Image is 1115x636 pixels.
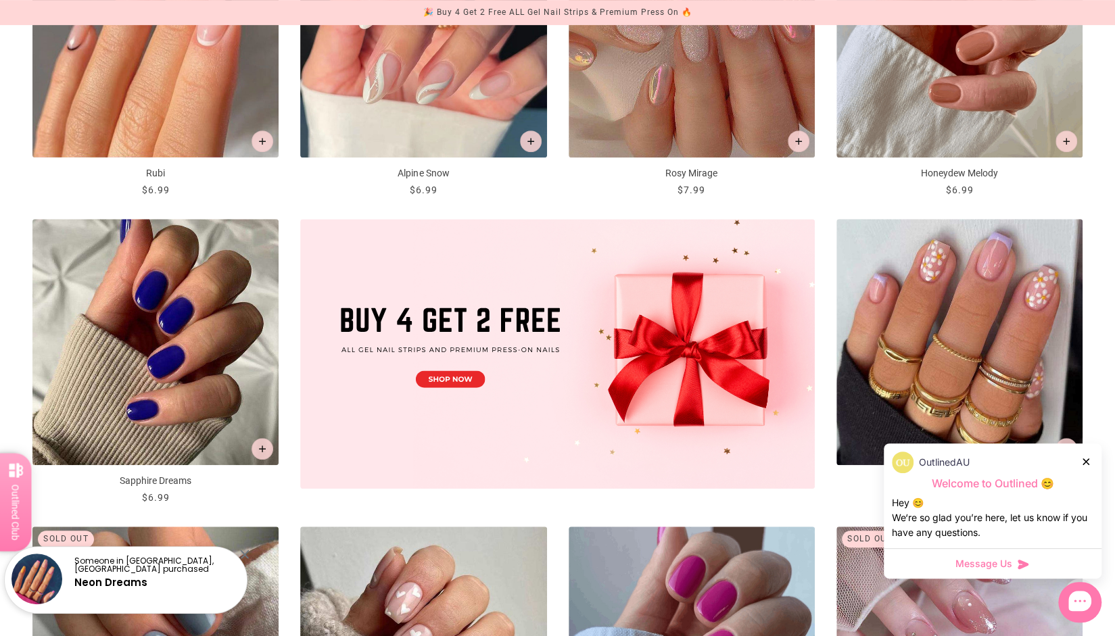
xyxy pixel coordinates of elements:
span: $6.99 [142,185,170,195]
div: Hey 😊 We‘re so glad you’re here, let us know if you have any questions. [892,495,1093,540]
img: Sapphire Dreams - Press On Nails [32,219,279,465]
span: $6.99 [410,185,437,195]
div: Sold out [38,531,94,547]
span: Message Us [955,557,1012,570]
p: Welcome to Outlined 😊 [892,476,1093,491]
img: data:image/png;base64,iVBORw0KGgoAAAANSUhEUgAAACQAAAAkCAYAAADhAJiYAAACJklEQVR4AexUO28TQRice/mFQxI... [892,451,914,473]
button: Add to cart [1055,438,1077,460]
button: Add to cart [520,130,542,152]
button: Add to cart [788,130,809,152]
p: Sapphire Dreams [32,474,279,488]
button: Add to cart [1055,130,1077,152]
button: Add to cart [252,438,273,460]
p: Someone in [GEOGRAPHIC_DATA], [GEOGRAPHIC_DATA] purchased [74,557,235,573]
div: Sold out [842,531,898,547]
p: Mystic Daisy [836,474,1083,488]
div: 🎉 Buy 4 Get 2 Free ALL Gel Nail Strips & Premium Press On 🔥 [423,5,692,20]
a: Neon Dreams [74,575,147,589]
span: $7.99 [678,185,705,195]
span: $6.99 [142,492,170,503]
p: Rubi [32,166,279,180]
p: OutlinedAU [919,455,970,470]
button: Add to cart [252,130,273,152]
p: Alpine Snow [300,166,546,180]
span: $6.99 [945,185,973,195]
p: Rosy Mirage [569,166,815,180]
a: Mystic Daisy [836,219,1083,505]
p: Honeydew Melody [836,166,1083,180]
a: Sapphire Dreams [32,219,279,505]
